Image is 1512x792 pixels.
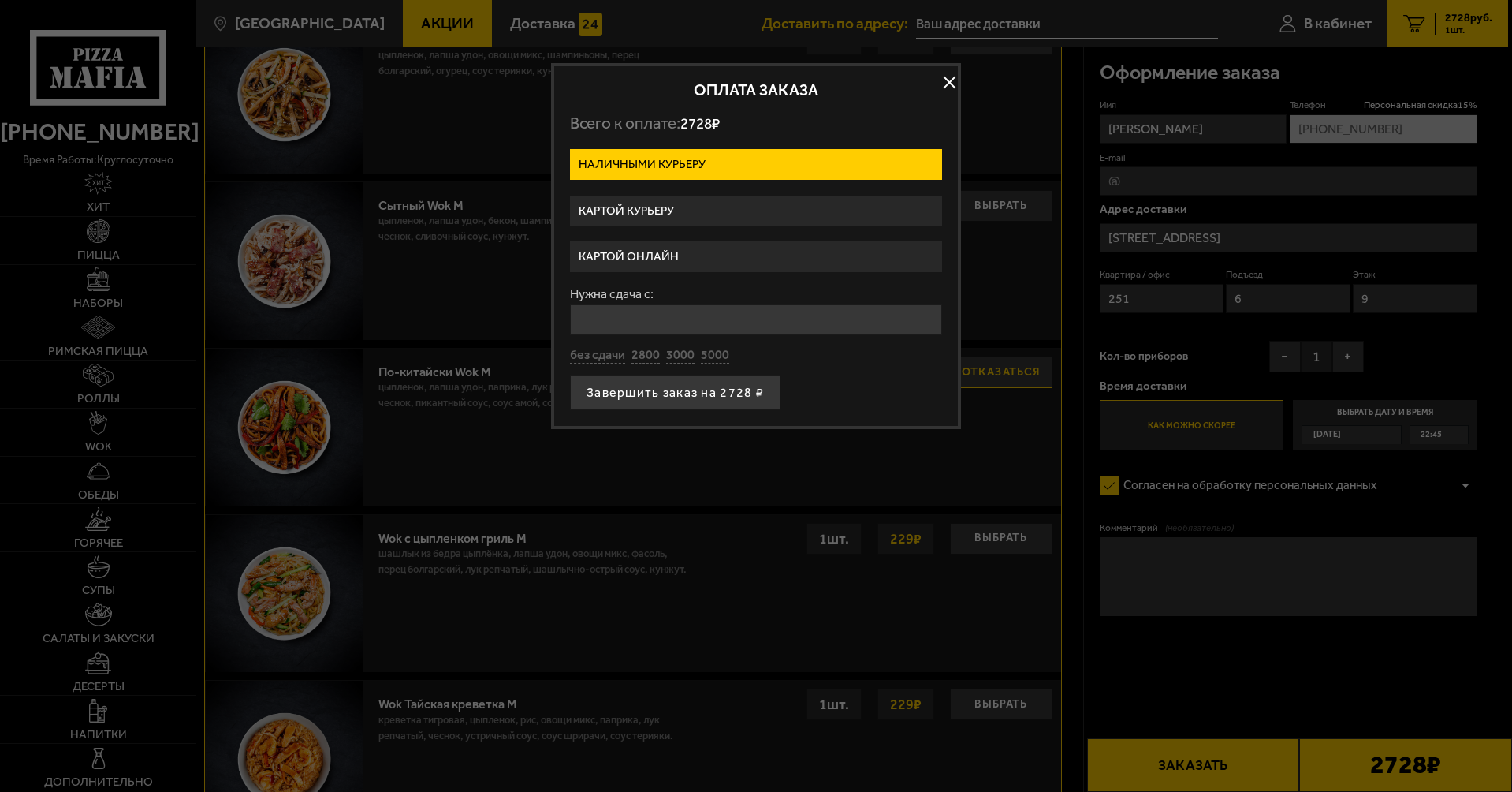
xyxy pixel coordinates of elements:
[631,347,660,364] button: 2800
[570,241,942,272] label: Картой онлайн
[570,82,942,98] h2: Оплата заказа
[701,347,729,364] button: 5000
[570,375,780,410] button: Завершить заказ на 2728 ₽
[570,149,942,180] label: Наличными курьеру
[570,114,942,133] p: Всего к оплате:
[570,196,942,226] label: Картой курьеру
[570,288,942,301] label: Нужна сдача с:
[570,347,625,364] button: без сдачи
[666,347,695,364] button: 3000
[680,114,720,133] span: 2728 ₽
